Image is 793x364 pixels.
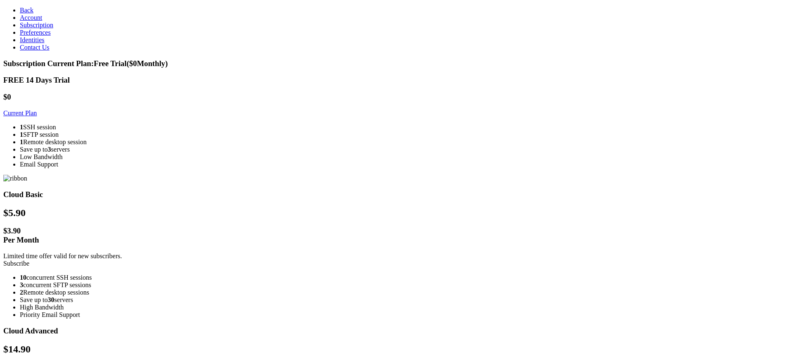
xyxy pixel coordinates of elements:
h2: $ 5.90 [3,207,790,219]
li: concurrent SFTP sessions [20,281,790,289]
li: Remote desktop session [20,138,790,146]
a: Preferences [20,29,51,36]
div: Per Month [3,236,790,245]
li: High Bandwidth [20,304,790,311]
h3: Subscription [3,59,790,68]
li: concurrent SSH sessions [20,274,790,281]
strong: 1 [20,131,23,138]
h3: Cloud Advanced [3,326,790,335]
h1: $0 [3,93,790,102]
h3: FREE 14 Days Trial [3,76,790,85]
li: SFTP session [20,131,790,138]
li: Email Support [20,161,790,168]
li: Save up to servers [20,146,790,153]
h1: $ 3.90 [3,226,790,245]
li: Save up to servers [20,296,790,304]
strong: 1 [20,138,23,145]
span: Current Plan: Free Trial ($ 0 Monthly) [47,59,168,68]
a: Back [20,7,33,14]
a: Contact Us [20,44,50,51]
li: Low Bandwidth [20,153,790,161]
a: Subscribe [3,260,29,267]
li: Remote desktop sessions [20,289,790,296]
h3: Cloud Basic [3,190,790,199]
strong: 2 [20,289,23,296]
a: Account [20,14,42,21]
strong: 3 [20,281,23,288]
li: Priority Email Support [20,311,790,319]
li: SSH session [20,124,790,131]
span: Limited time offer valid for new subscribers. [3,252,122,259]
img: ribbon [3,175,27,182]
strong: 10 [20,274,26,281]
strong: 1 [20,124,23,131]
strong: 3 [48,146,51,153]
strong: 30 [48,296,55,303]
a: Subscription [20,21,53,29]
a: Identities [20,36,45,43]
a: Current Plan [3,109,37,117]
h2: $ 14.90 [3,344,790,355]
